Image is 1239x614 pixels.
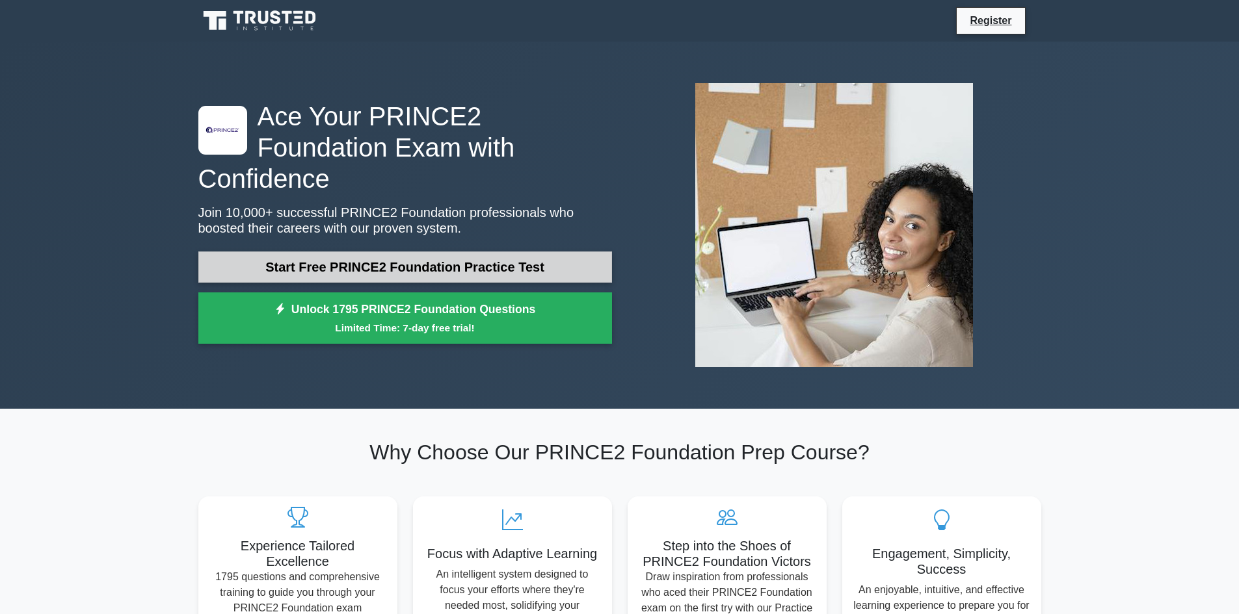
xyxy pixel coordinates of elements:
a: Start Free PRINCE2 Foundation Practice Test [198,251,612,283]
p: Join 10,000+ successful PRINCE2 Foundation professionals who boosted their careers with our prove... [198,205,612,236]
h5: Step into the Shoes of PRINCE2 Foundation Victors [638,538,816,569]
a: Register [962,12,1019,29]
h1: Ace Your PRINCE2 Foundation Exam with Confidence [198,101,612,194]
small: Limited Time: 7-day free trial! [215,320,596,335]
h5: Experience Tailored Excellence [209,538,387,569]
h5: Focus with Adaptive Learning [423,546,602,561]
h5: Engagement, Simplicity, Success [853,546,1031,577]
a: Unlock 1795 PRINCE2 Foundation QuestionsLimited Time: 7-day free trial! [198,292,612,344]
h2: Why Choose Our PRINCE2 Foundation Prep Course? [198,440,1041,465]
